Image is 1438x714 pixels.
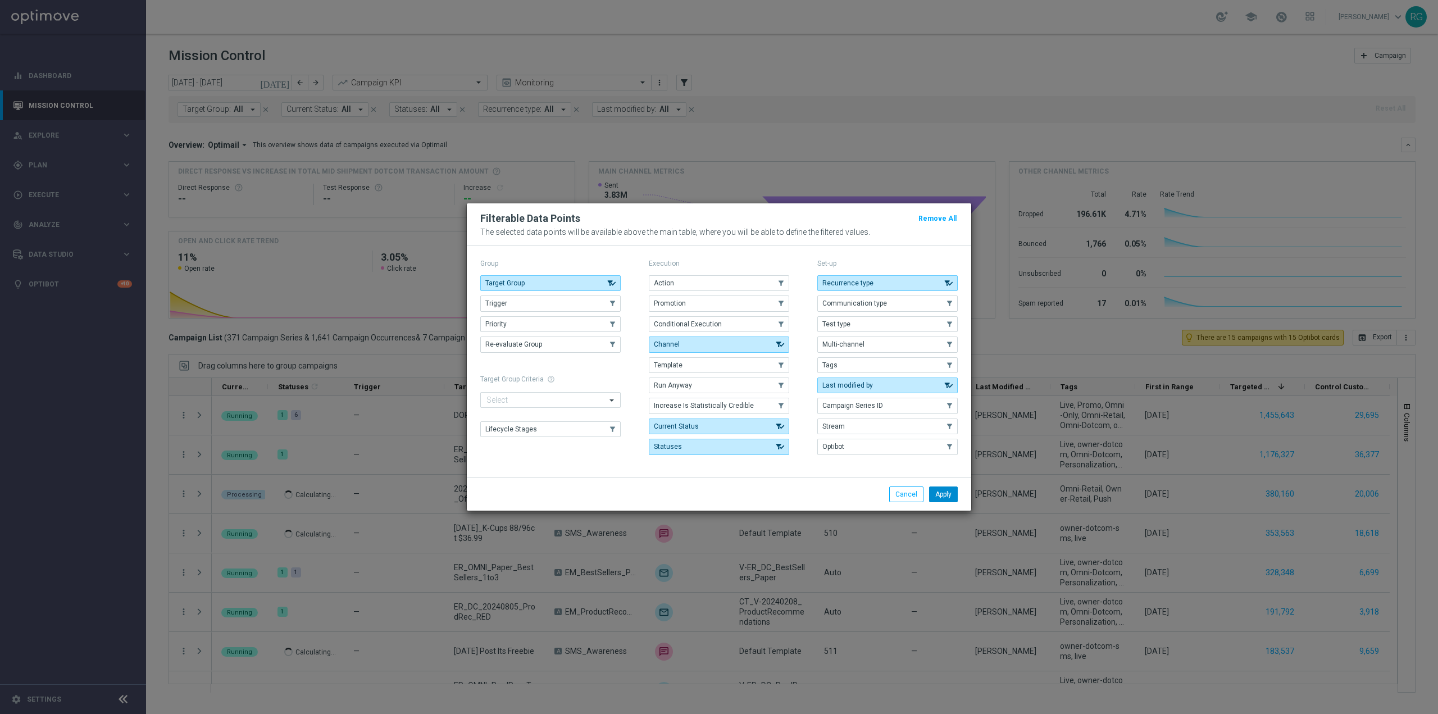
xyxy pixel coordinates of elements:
button: Target Group [480,275,621,291]
span: Promotion [654,299,686,307]
span: Communication type [822,299,887,307]
button: Priority [480,316,621,332]
button: Multi-channel [817,336,958,352]
button: Statuses [649,439,789,454]
span: Lifecycle Stages [485,425,537,433]
button: Test type [817,316,958,332]
button: Recurrence type [817,275,958,291]
p: Set-up [817,259,958,268]
span: Template [654,361,682,369]
p: Execution [649,259,789,268]
span: Campaign Series ID [822,402,883,410]
span: Conditional Execution [654,320,722,328]
span: Optibot [822,443,844,451]
h1: Target Group Criteria [480,375,621,383]
button: Conditional Execution [649,316,789,332]
button: Stream [817,419,958,434]
button: Promotion [649,295,789,311]
span: Re-evaluate Group [485,340,542,348]
button: Apply [929,486,958,502]
span: Run Anyway [654,381,692,389]
span: Priority [485,320,507,328]
button: Tags [817,357,958,373]
button: Action [649,275,789,291]
p: The selected data points will be available above the main table, where you will be able to define... [480,228,958,237]
span: Action [654,279,674,287]
button: Template [649,357,789,373]
button: Campaign Series ID [817,398,958,413]
span: Tags [822,361,838,369]
button: Increase Is Statistically Credible [649,398,789,413]
button: Current Status [649,419,789,434]
button: Remove All [917,212,958,225]
span: Increase Is Statistically Credible [654,402,754,410]
span: Current Status [654,422,699,430]
span: Last modified by [822,381,873,389]
span: help_outline [547,375,555,383]
button: Cancel [889,486,923,502]
span: Stream [822,422,845,430]
p: Group [480,259,621,268]
button: Communication type [817,295,958,311]
span: Trigger [485,299,507,307]
span: Recurrence type [822,279,873,287]
span: Test type [822,320,850,328]
span: Statuses [654,443,682,451]
button: Re-evaluate Group [480,336,621,352]
button: Channel [649,336,789,352]
button: Lifecycle Stages [480,421,621,437]
button: Optibot [817,439,958,454]
span: Multi-channel [822,340,864,348]
h2: Filterable Data Points [480,212,580,225]
button: Trigger [480,295,621,311]
button: Last modified by [817,378,958,393]
span: Target Group [485,279,525,287]
button: Run Anyway [649,378,789,393]
span: Channel [654,340,680,348]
